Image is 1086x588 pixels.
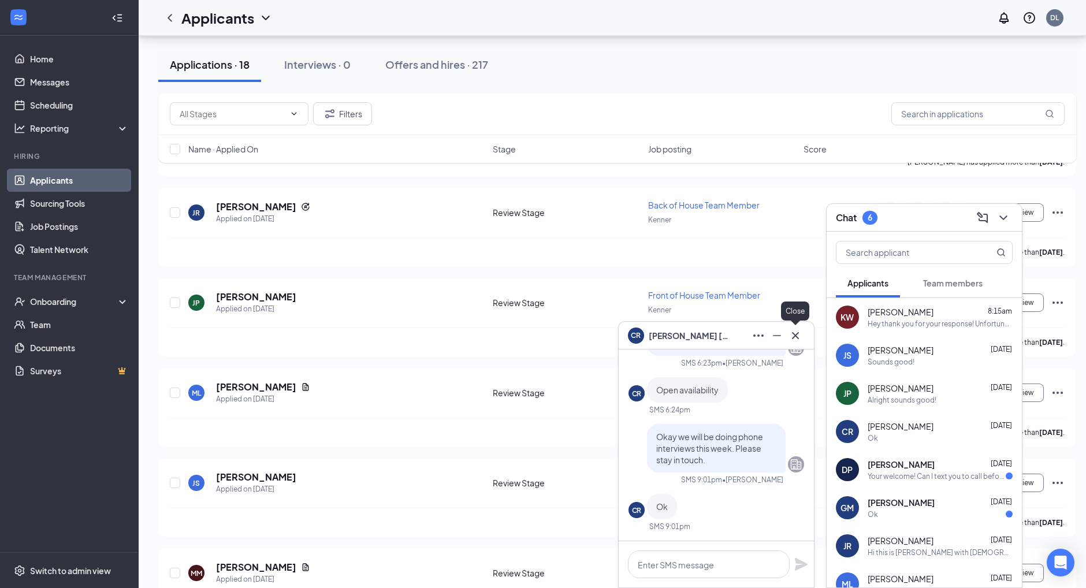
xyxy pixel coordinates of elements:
[648,143,691,155] span: Job posting
[385,57,488,72] div: Offers and hires · 217
[843,349,851,361] div: JS
[1051,476,1065,490] svg: Ellipses
[301,202,310,211] svg: Reapply
[493,477,641,489] div: Review Stage
[30,215,129,238] a: Job Postings
[681,358,722,368] div: SMS 6:23pm
[997,11,1011,25] svg: Notifications
[193,208,200,218] div: JR
[847,278,888,288] span: Applicants
[789,329,802,343] svg: Cross
[648,215,671,224] span: Kenner
[991,345,1012,353] span: [DATE]
[1047,549,1074,576] div: Open Intercom Messenger
[163,11,177,25] svg: ChevronLeft
[996,211,1010,225] svg: ChevronDown
[868,395,936,405] div: Alright sounds good!
[722,475,783,485] span: • [PERSON_NAME]
[30,359,129,382] a: SurveysCrown
[493,207,641,218] div: Review Stage
[30,94,129,117] a: Scheduling
[14,151,127,161] div: Hiring
[789,457,803,471] svg: Company
[216,393,310,405] div: Applied on [DATE]
[991,459,1012,468] span: [DATE]
[804,143,827,155] span: Score
[216,561,296,574] h5: [PERSON_NAME]
[216,574,310,585] div: Applied on [DATE]
[991,535,1012,544] span: [DATE]
[301,563,310,572] svg: Document
[923,278,983,288] span: Team members
[193,478,200,488] div: JS
[30,169,129,192] a: Applicants
[30,296,119,307] div: Onboarding
[868,433,878,443] div: Ok
[843,540,851,552] div: JR
[836,241,973,263] input: Search applicant
[1051,386,1065,400] svg: Ellipses
[841,311,854,323] div: KW
[868,357,914,367] div: Sounds good!
[14,565,25,576] svg: Settings
[192,388,201,398] div: ML
[656,431,763,465] span: Okay we will be doing phone interviews this week. Please stay in touch.
[656,501,668,512] span: Ok
[1022,11,1036,25] svg: QuestionInfo
[493,143,516,155] span: Stage
[181,8,254,28] h1: Applicants
[30,238,129,261] a: Talent Network
[111,12,123,24] svg: Collapse
[891,102,1065,125] input: Search in applications
[868,319,1013,329] div: Hey thank you for your response! Unfortunately at this time we do not have any openings for the e...
[1039,338,1063,347] b: [DATE]
[868,573,933,585] span: [PERSON_NAME]
[868,535,933,546] span: [PERSON_NAME]
[216,471,296,483] h5: [PERSON_NAME]
[1039,428,1063,437] b: [DATE]
[649,405,690,415] div: SMS 6:24pm
[868,471,1006,481] div: Your welcome! Can I text you to call before you call me for an interview?
[301,382,310,392] svg: Document
[794,557,808,571] svg: Plane
[649,329,730,342] span: [PERSON_NAME] [PERSON_NAME]
[991,383,1012,392] span: [DATE]
[988,307,1012,315] span: 8:15am
[30,313,129,336] a: Team
[632,389,642,399] div: CR
[648,306,671,314] span: Kenner
[786,326,805,345] button: Cross
[1051,296,1065,310] svg: Ellipses
[868,459,935,470] span: [PERSON_NAME]
[868,213,872,222] div: 6
[996,248,1006,257] svg: MagnifyingGlass
[868,509,878,519] div: Ok
[868,420,933,432] span: [PERSON_NAME]
[323,107,337,121] svg: Filter
[216,303,296,315] div: Applied on [DATE]
[632,505,642,515] div: CR
[180,107,285,120] input: All Stages
[493,567,641,579] div: Review Stage
[30,122,129,134] div: Reporting
[836,211,857,224] h3: Chat
[216,291,296,303] h5: [PERSON_NAME]
[842,426,853,437] div: CR
[14,273,127,282] div: Team Management
[216,213,310,225] div: Applied on [DATE]
[216,381,296,393] h5: [PERSON_NAME]
[842,464,853,475] div: DP
[648,200,760,210] span: Back of House Team Member
[648,290,760,300] span: Front of House Team Member
[30,47,129,70] a: Home
[991,574,1012,582] span: [DATE]
[493,297,641,308] div: Review Stage
[191,568,202,578] div: MM
[30,565,111,576] div: Switch to admin view
[649,522,690,531] div: SMS 9:01pm
[868,344,933,356] span: [PERSON_NAME]
[13,12,24,23] svg: WorkstreamLogo
[841,502,854,513] div: GM
[656,385,719,395] span: Open availability
[30,70,129,94] a: Messages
